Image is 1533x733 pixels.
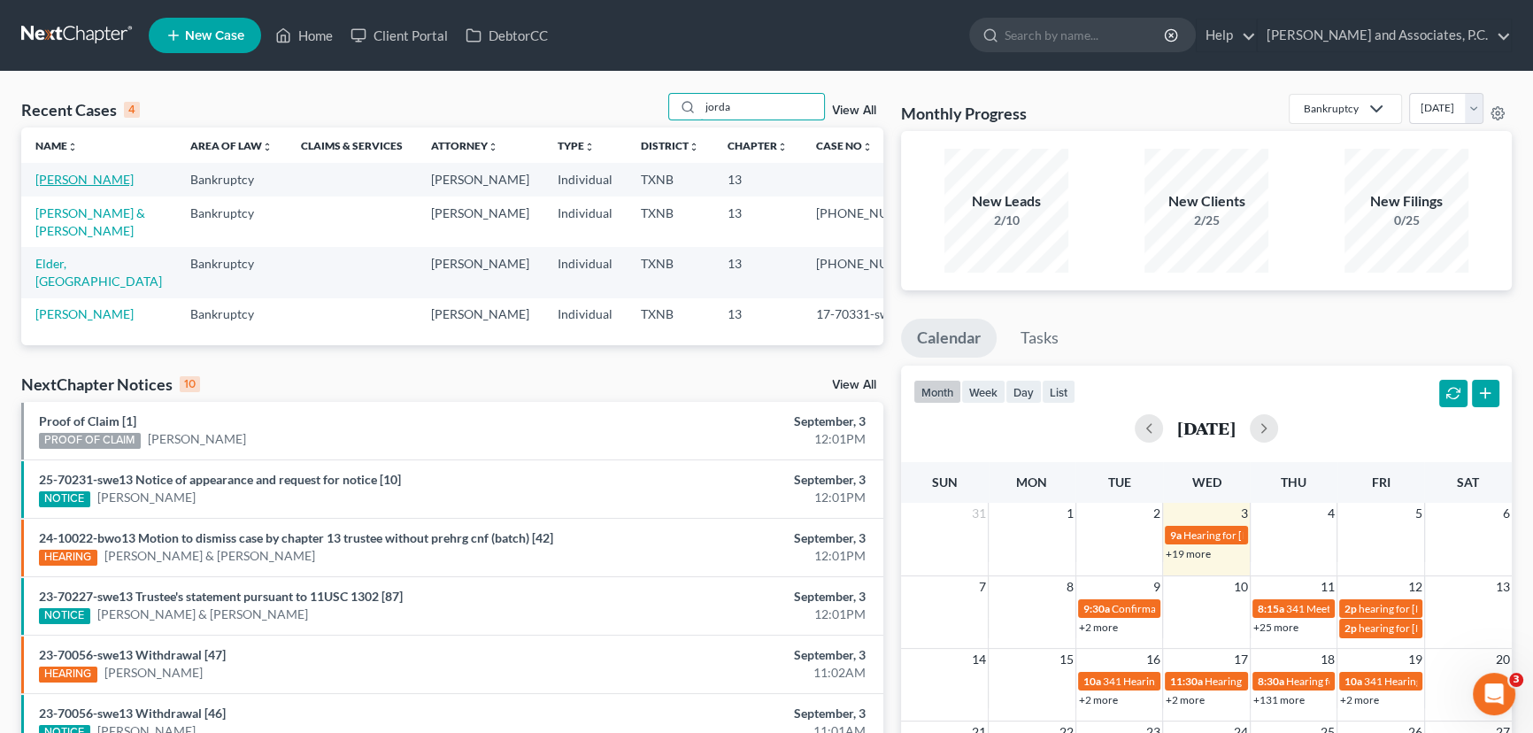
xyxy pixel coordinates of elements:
[431,139,498,152] a: Attorneyunfold_more
[1183,529,1321,542] span: Hearing for [PERSON_NAME]
[104,664,203,682] a: [PERSON_NAME]
[176,163,287,196] td: Bankruptcy
[1005,380,1042,404] button: day
[35,139,78,152] a: Nameunfold_more
[1253,693,1305,706] a: +131 more
[176,247,287,297] td: Bankruptcy
[417,197,543,247] td: [PERSON_NAME]
[1258,602,1284,615] span: 8:15a
[457,19,557,51] a: DebtorCC
[602,646,866,664] div: September, 3
[602,413,866,430] div: September, 3
[944,191,1068,212] div: New Leads
[1152,576,1162,598] span: 9
[932,475,958,490] span: Sun
[124,102,140,118] div: 4
[176,197,287,247] td: Bankruptcy
[417,247,543,297] td: [PERSON_NAME]
[602,606,866,623] div: 12:01PM
[180,376,200,392] div: 10
[97,489,196,506] a: [PERSON_NAME]
[602,489,866,506] div: 12:01PM
[1083,602,1110,615] span: 9:30a
[627,298,713,331] td: TXNB
[1344,621,1357,635] span: 2p
[1166,693,1205,706] a: +2 more
[602,664,866,682] div: 11:02AM
[602,471,866,489] div: September, 3
[1103,675,1390,688] span: 341 Hearing for Enviro-Tech Complete Systems & Services, LLC
[35,256,162,289] a: Elder, [GEOGRAPHIC_DATA]
[1065,503,1075,524] span: 1
[1344,212,1468,229] div: 0/25
[1473,673,1515,715] iframe: Intercom live chat
[1494,576,1512,598] span: 13
[1005,319,1075,358] a: Tasks
[1005,19,1167,51] input: Search by name...
[627,247,713,297] td: TXNB
[21,374,200,395] div: NextChapter Notices
[832,379,876,391] a: View All
[21,99,140,120] div: Recent Cases
[1152,503,1162,524] span: 2
[1414,503,1424,524] span: 5
[543,247,627,297] td: Individual
[262,142,273,152] i: unfold_more
[35,306,134,321] a: [PERSON_NAME]
[1016,475,1047,490] span: Mon
[1326,503,1337,524] span: 4
[1144,212,1268,229] div: 2/25
[176,298,287,331] td: Bankruptcy
[1191,475,1221,490] span: Wed
[39,433,141,449] div: PROOF OF CLAIM
[417,298,543,331] td: [PERSON_NAME]
[1079,621,1118,634] a: +2 more
[266,19,342,51] a: Home
[35,172,134,187] a: [PERSON_NAME]
[488,142,498,152] i: unfold_more
[342,19,457,51] a: Client Portal
[961,380,1005,404] button: week
[602,705,866,722] div: September, 3
[543,163,627,196] td: Individual
[1509,673,1523,687] span: 3
[1304,101,1359,116] div: Bankruptcy
[1406,649,1424,670] span: 19
[977,576,988,598] span: 7
[543,197,627,247] td: Individual
[1281,475,1306,490] span: Thu
[1166,547,1211,560] a: +19 more
[190,139,273,152] a: Area of Lawunfold_more
[543,298,627,331] td: Individual
[970,649,988,670] span: 14
[1170,675,1203,688] span: 11:30a
[602,529,866,547] div: September, 3
[1319,576,1337,598] span: 11
[713,163,802,196] td: 13
[1065,576,1075,598] span: 8
[1340,693,1379,706] a: +2 more
[39,413,136,428] a: Proof of Claim [1]
[862,142,873,152] i: unfold_more
[67,142,78,152] i: unfold_more
[1494,649,1512,670] span: 20
[901,103,1027,124] h3: Monthly Progress
[39,491,90,507] div: NOTICE
[728,139,788,152] a: Chapterunfold_more
[1501,503,1512,524] span: 6
[1258,675,1284,688] span: 8:30a
[1144,649,1162,670] span: 16
[1239,503,1250,524] span: 3
[641,139,699,152] a: Districtunfold_more
[39,589,403,604] a: 23-70227-swe13 Trustee's statement pursuant to 11USC 1302 [87]
[1253,621,1298,634] a: +25 more
[602,430,866,448] div: 12:01PM
[1112,602,1406,615] span: Confirmation hearing for [PERSON_NAME] & [PERSON_NAME]
[689,142,699,152] i: unfold_more
[970,503,988,524] span: 31
[39,647,226,662] a: 23-70056-swe13 Withdrawal [47]
[901,319,997,358] a: Calendar
[1344,191,1468,212] div: New Filings
[104,547,315,565] a: [PERSON_NAME] & [PERSON_NAME]
[1232,649,1250,670] span: 17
